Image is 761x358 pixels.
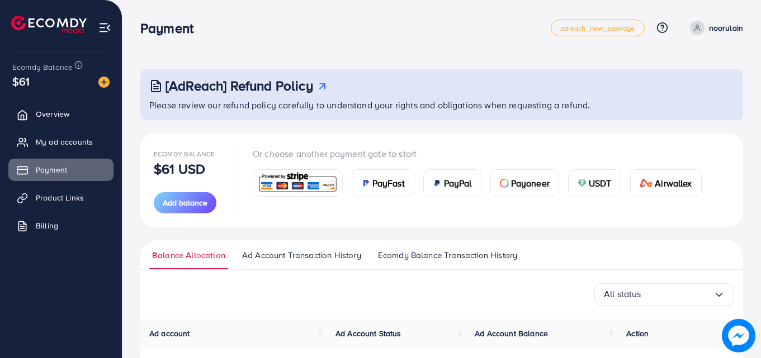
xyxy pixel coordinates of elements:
span: Payoneer [511,176,550,190]
span: Add balance [163,197,207,208]
input: Search for option [641,285,713,303]
span: Ecomdy Balance [12,61,73,73]
span: Billing [36,220,58,231]
img: menu [98,21,111,34]
a: Billing [8,214,114,237]
span: Ecomdy Balance Transaction History [378,249,517,261]
button: Add balance [154,192,216,213]
span: Ad account [149,328,190,339]
h3: Payment [140,20,202,36]
span: $61 [12,73,30,89]
p: $61 USD [154,162,205,175]
a: cardPayFast [352,169,414,197]
a: cardPayPal [423,169,481,197]
span: All status [604,285,641,303]
span: Payment [36,164,67,175]
a: card [253,169,343,197]
p: Or choose another payment gate to start [253,147,711,160]
a: cardPayoneer [490,169,559,197]
span: Action [626,328,649,339]
img: card [433,179,442,188]
span: Ad Account Balance [475,328,548,339]
a: adreach_new_package [551,20,645,36]
p: noorulain [709,21,743,35]
img: card [361,179,370,188]
span: Ad Account Status [335,328,401,339]
span: PayFast [372,176,405,190]
span: Ad Account Transaction History [242,249,361,261]
span: USDT [589,176,612,190]
span: Product Links [36,192,84,203]
span: adreach_new_package [560,25,635,32]
h3: [AdReach] Refund Policy [166,78,313,94]
a: noorulain [686,21,743,35]
img: card [578,179,587,188]
p: Please review our refund policy carefully to understand your rights and obligations when requesti... [149,98,736,112]
img: card [500,179,509,188]
span: Overview [36,108,69,120]
a: My ad accounts [8,131,114,153]
img: image [722,319,755,352]
span: PayPal [444,176,472,190]
img: card [640,179,653,188]
a: cardAirwallex [630,169,702,197]
a: Payment [8,159,114,181]
a: cardUSDT [568,169,621,197]
span: Airwallex [655,176,692,190]
span: Ecomdy Balance [154,149,215,159]
span: My ad accounts [36,136,93,147]
img: logo [11,16,87,33]
div: Search for option [594,283,734,306]
img: card [257,171,339,195]
span: Balance Allocation [152,249,225,261]
a: Product Links [8,187,114,209]
img: image [98,77,110,88]
a: Overview [8,103,114,125]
